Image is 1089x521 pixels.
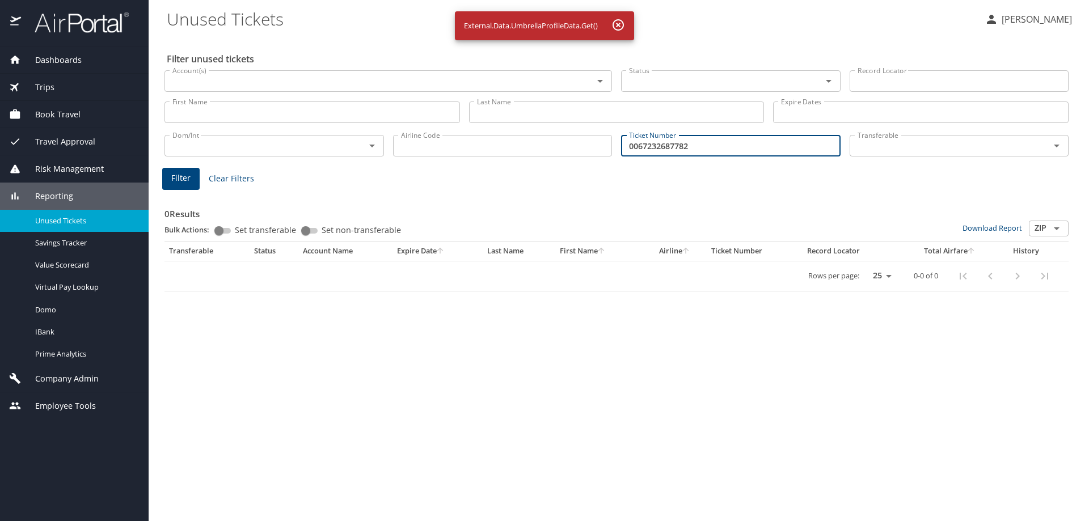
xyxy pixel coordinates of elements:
span: Book Travel [21,108,81,121]
th: Airline [643,242,707,261]
h2: Filter unused tickets [167,50,1071,68]
p: Bulk Actions: [164,225,218,235]
th: History [998,242,1054,261]
span: Set transferable [235,226,296,234]
button: sort [968,248,976,255]
div: Transferable [169,246,245,256]
span: Employee Tools [21,400,96,412]
span: Domo [35,304,135,315]
img: airportal-logo.png [22,11,129,33]
button: sort [682,248,690,255]
th: Record Locator [803,242,901,261]
span: Virtual Pay Lookup [35,282,135,293]
span: Trips [21,81,54,94]
span: Unused Tickets [35,215,135,226]
p: Rows per page: [808,272,859,279]
th: Total Airfare [901,242,998,261]
table: custom pagination table [164,242,1069,291]
button: sort [437,248,445,255]
button: Open [1049,138,1065,154]
span: Risk Management [21,163,104,175]
button: Open [592,73,608,89]
button: Open [364,138,380,154]
span: Travel Approval [21,135,95,148]
button: Clear Filters [204,168,259,189]
button: sort [598,248,606,255]
h3: 0 Results [164,201,1069,221]
th: Status [250,242,298,261]
select: rows per page [864,268,896,285]
th: First Name [555,242,643,261]
th: Last Name [483,242,555,261]
span: Reporting [21,190,73,202]
span: IBank [35,327,135,337]
span: Clear Filters [209,172,254,186]
span: Dashboards [21,54,82,66]
span: Value Scorecard [35,260,135,270]
h1: Unused Tickets [167,1,976,36]
p: [PERSON_NAME] [998,12,1072,26]
button: Filter [162,168,200,190]
span: Filter [171,171,191,185]
th: Expire Date [392,242,483,261]
span: Prime Analytics [35,349,135,359]
a: Download Report [963,223,1022,233]
th: Ticket Number [707,242,803,261]
span: Savings Tracker [35,238,135,248]
img: icon-airportal.png [10,11,22,33]
button: Open [1049,221,1065,236]
div: External.Data.UmbrellaProfileData.Get() [464,15,598,37]
button: [PERSON_NAME] [980,9,1077,29]
button: Open [821,73,837,89]
th: Account Name [298,242,392,261]
span: Company Admin [21,372,99,385]
p: 0-0 of 0 [914,272,938,279]
span: Set non-transferable [322,226,401,234]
